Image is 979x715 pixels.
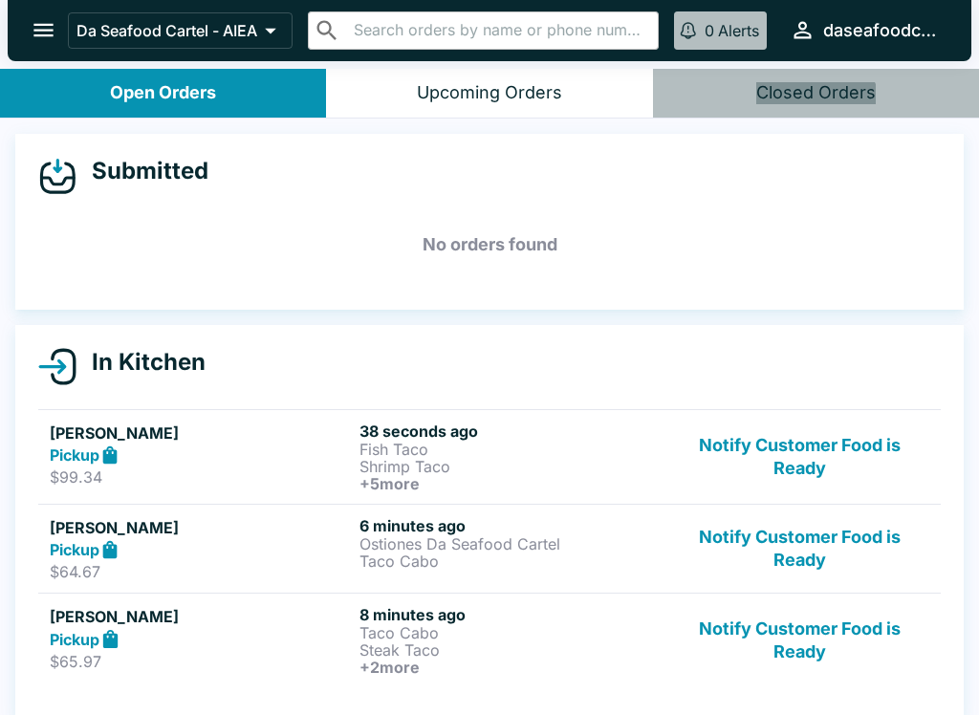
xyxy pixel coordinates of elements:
h6: 38 seconds ago [359,422,662,441]
h6: + 2 more [359,659,662,676]
h4: In Kitchen [76,348,206,377]
h5: [PERSON_NAME] [50,516,352,539]
button: open drawer [19,6,68,54]
input: Search orders by name or phone number [348,17,650,44]
h6: + 5 more [359,475,662,492]
strong: Pickup [50,630,99,649]
p: Ostiones Da Seafood Cartel [359,535,662,552]
h5: [PERSON_NAME] [50,422,352,444]
p: $64.67 [50,562,352,581]
h5: No orders found [38,210,941,279]
div: Closed Orders [756,82,876,104]
strong: Pickup [50,445,99,465]
h6: 8 minutes ago [359,605,662,624]
p: Taco Cabo [359,552,662,570]
p: Shrimp Taco [359,458,662,475]
h5: [PERSON_NAME] [50,605,352,628]
a: [PERSON_NAME]Pickup$99.3438 seconds agoFish TacoShrimp Taco+5moreNotify Customer Food is Ready [38,409,941,504]
p: Da Seafood Cartel - AIEA [76,21,257,40]
h4: Submitted [76,157,208,185]
p: Steak Taco [359,641,662,659]
button: Notify Customer Food is Ready [670,422,929,492]
a: [PERSON_NAME]Pickup$65.978 minutes agoTaco CaboSteak Taco+2moreNotify Customer Food is Ready [38,593,941,687]
button: Notify Customer Food is Ready [670,516,929,582]
div: Open Orders [110,82,216,104]
p: 0 [705,21,714,40]
button: Da Seafood Cartel - AIEA [68,12,293,49]
button: Notify Customer Food is Ready [670,605,929,676]
strong: Pickup [50,540,99,559]
p: $99.34 [50,467,352,487]
h6: 6 minutes ago [359,516,662,535]
a: [PERSON_NAME]Pickup$64.676 minutes agoOstiones Da Seafood CartelTaco CaboNotify Customer Food is ... [38,504,941,594]
p: Fish Taco [359,441,662,458]
button: daseafoodcartel [782,10,948,51]
p: Alerts [718,21,759,40]
div: daseafoodcartel [823,19,941,42]
p: Taco Cabo [359,624,662,641]
p: $65.97 [50,652,352,671]
div: Upcoming Orders [417,82,562,104]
